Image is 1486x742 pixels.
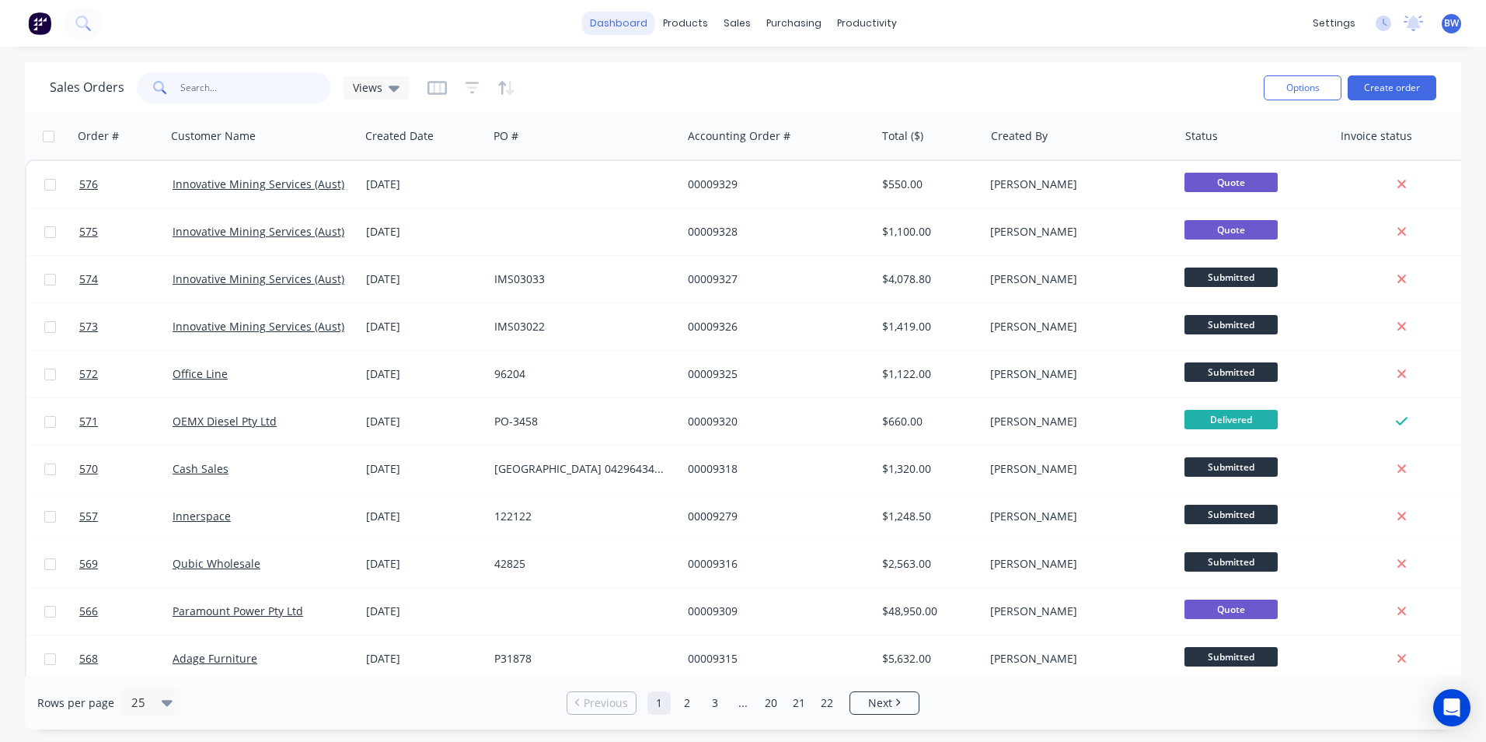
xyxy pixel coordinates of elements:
div: 00009327 [688,271,860,287]
div: IMS03022 [494,319,667,334]
div: 00009326 [688,319,860,334]
span: 574 [79,271,98,287]
a: 570 [79,446,173,492]
div: [DATE] [366,461,482,477]
div: $660.00 [882,414,973,429]
ul: Pagination [560,691,926,715]
div: [DATE] [366,414,482,429]
div: $1,122.00 [882,366,973,382]
a: 568 [79,635,173,682]
a: 572 [79,351,173,397]
span: Next [868,695,892,711]
a: Innovative Mining Services (Aust) Pty Ltd [173,271,382,286]
div: [PERSON_NAME] [990,177,1163,192]
h1: Sales Orders [50,80,124,95]
div: purchasing [759,12,829,35]
input: Search... [180,72,332,103]
div: [PERSON_NAME] [990,651,1163,667]
a: 574 [79,256,173,303]
div: [DATE] [366,556,482,572]
img: Factory [28,12,51,35]
div: 00009328 [688,224,860,240]
div: [DATE] [366,319,482,334]
a: Next page [850,695,919,711]
a: Page 21 [787,691,811,715]
a: Page 20 [759,691,783,715]
div: 00009309 [688,604,860,619]
div: $1,248.50 [882,509,973,524]
a: Page 22 [815,691,839,715]
span: 568 [79,651,98,667]
a: OEMX Diesel Pty Ltd [173,414,277,429]
a: Page 3 [703,691,727,715]
a: Innerspace [173,509,231,523]
div: 00009329 [688,177,860,192]
span: Submitted [1184,315,1278,334]
div: $48,950.00 [882,604,973,619]
div: $550.00 [882,177,973,192]
div: [PERSON_NAME] [990,224,1163,240]
a: 557 [79,493,173,540]
div: Customer Name [171,128,256,144]
span: Delivered [1184,410,1278,429]
div: 42825 [494,556,667,572]
span: Submitted [1184,552,1278,572]
div: Status [1185,128,1218,144]
div: $1,100.00 [882,224,973,240]
span: 566 [79,604,98,619]
div: 122122 [494,509,667,524]
div: products [655,12,716,35]
div: [DATE] [366,224,482,240]
span: 575 [79,224,98,240]
span: Submitted [1184,268,1278,287]
span: Submitted [1184,362,1278,382]
a: Cash Sales [173,461,228,476]
div: Open Intercom Messenger [1433,689,1470,726]
div: sales [716,12,759,35]
span: Rows per page [37,695,114,711]
a: 571 [79,398,173,445]
div: Created Date [365,128,434,144]
span: Previous [584,695,628,711]
div: $5,632.00 [882,651,973,667]
div: settings [1305,12,1363,35]
a: 566 [79,588,173,635]
div: [PERSON_NAME] [990,461,1163,477]
div: $2,563.00 [882,556,973,572]
a: Innovative Mining Services (Aust) Pty Ltd [173,224,382,239]
div: [PERSON_NAME] [990,414,1163,429]
a: dashboard [582,12,655,35]
div: Invoice status [1341,128,1412,144]
div: [DATE] [366,509,482,524]
div: 00009320 [688,414,860,429]
span: 573 [79,319,98,334]
div: IMS03033 [494,271,667,287]
span: 571 [79,414,98,429]
a: Page 1 is your current page [647,691,671,715]
div: [PERSON_NAME] [990,271,1163,287]
span: 572 [79,366,98,382]
span: Quote [1184,220,1278,240]
a: Paramount Power Pty Ltd [173,604,303,618]
div: 00009315 [688,651,860,667]
span: 576 [79,177,98,192]
div: PO-3458 [494,414,667,429]
div: 00009318 [688,461,860,477]
div: [DATE] [366,366,482,382]
span: Submitted [1184,505,1278,524]
div: [DATE] [366,271,482,287]
div: 00009279 [688,509,860,524]
div: [DATE] [366,177,482,192]
div: Created By [991,128,1048,144]
a: Jump forward [731,691,755,715]
div: [PERSON_NAME] [990,556,1163,572]
a: Innovative Mining Services (Aust) Pty Ltd [173,177,382,191]
button: Options [1264,75,1341,100]
div: 00009325 [688,366,860,382]
a: 576 [79,161,173,208]
div: [DATE] [366,604,482,619]
a: Innovative Mining Services (Aust) Pty Ltd [173,319,382,334]
span: Views [353,79,382,96]
a: Adage Furniture [173,651,257,666]
div: [PERSON_NAME] [990,604,1163,619]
